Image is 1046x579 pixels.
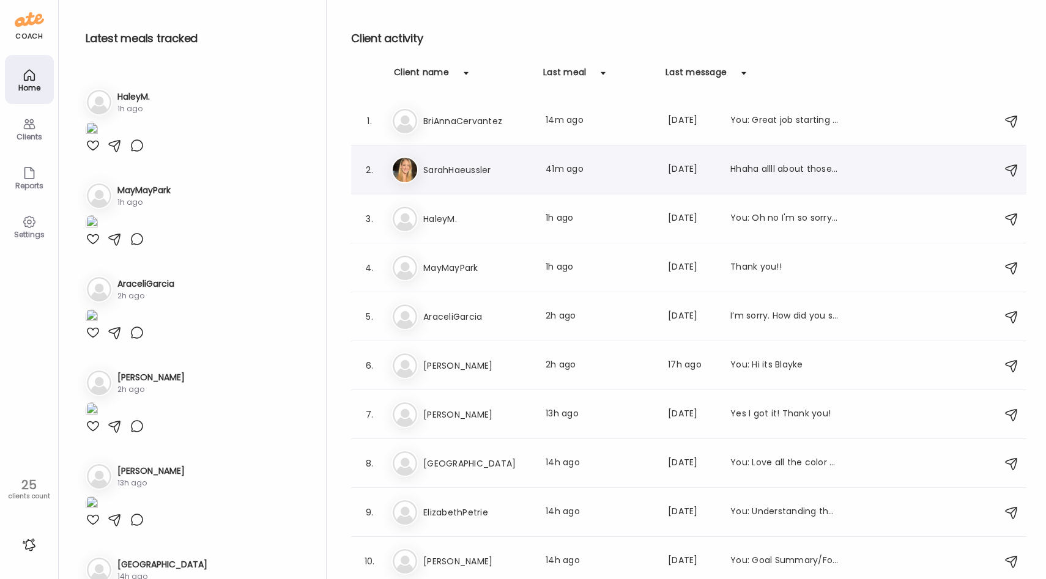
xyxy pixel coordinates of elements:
[362,407,377,422] div: 7.
[117,103,150,114] div: 1h ago
[730,554,838,569] div: You: Goal Summary/Focus - continue consistently logging and getting acclimated to this App! - hit...
[546,260,653,275] div: 1h ago
[546,407,653,422] div: 13h ago
[668,260,716,275] div: [DATE]
[7,182,51,190] div: Reports
[87,464,111,489] img: bg-avatar-default.svg
[15,31,43,42] div: coach
[393,402,417,427] img: bg-avatar-default.svg
[423,309,531,324] h3: AraceliGarcia
[668,505,716,520] div: [DATE]
[4,478,54,492] div: 25
[423,407,531,422] h3: [PERSON_NAME]
[87,277,111,301] img: bg-avatar-default.svg
[117,197,171,208] div: 1h ago
[15,10,44,29] img: ate
[86,122,98,138] img: images%2FnqEos4dlPfU1WAEMgzCZDTUbVOs2%2FINtoSmoL6YBjdMO3h04k%2FFfT9qKFvjoBtDGraavf8_1080
[86,496,98,512] img: images%2FyTknXZGv9KTAx1NC0SnWujXAvWt1%2FXvcjG3G5kA87jeQ16jh5%2FQ3CH8WCd5nMhwsQcIO6Q_1080
[423,163,531,177] h3: SarahHaeussler
[7,84,51,92] div: Home
[117,465,185,478] h3: [PERSON_NAME]
[393,500,417,525] img: bg-avatar-default.svg
[86,29,306,48] h2: Latest meals tracked
[546,358,653,373] div: 2h ago
[117,384,185,395] div: 2h ago
[543,66,586,86] div: Last meal
[87,183,111,208] img: bg-avatar-default.svg
[393,353,417,378] img: bg-avatar-default.svg
[423,505,531,520] h3: ElizabethPetrie
[666,66,727,86] div: Last message
[394,66,449,86] div: Client name
[546,212,653,226] div: 1h ago
[730,212,838,226] div: You: Oh no I'm so sorry to hear about your stomach issues!! I am glad you are feeling better
[362,358,377,373] div: 6.
[668,554,716,569] div: [DATE]
[362,114,377,128] div: 1.
[668,358,716,373] div: 17h ago
[423,212,531,226] h3: HaleyM.
[668,456,716,471] div: [DATE]
[86,215,98,232] img: images%2FNyLf4wViYihQqkpcQ3efeS4lZeI2%2FMvQgmaim4Acpi5hcVDij%2FyLwEtiuIbhMVxTm2jGn6_1080
[668,163,716,177] div: [DATE]
[393,109,417,133] img: bg-avatar-default.svg
[546,456,653,471] div: 14h ago
[362,260,377,275] div: 4.
[668,407,716,422] div: [DATE]
[362,456,377,471] div: 8.
[117,290,174,301] div: 2h ago
[86,402,98,419] img: images%2FgPre79bsVTemCw4rDKqbExqSfV73%2FOsfKYSKe9XHWWdaHnAFx%2FbOcp0v4LegUEKttC7XMf_1080
[393,304,417,329] img: bg-avatar-default.svg
[87,90,111,114] img: bg-avatar-default.svg
[362,554,377,569] div: 10.
[730,505,838,520] div: You: Understanding the BIG three macros, Ate Food App, nutrition education, ordering mindfully, l...
[730,163,838,177] div: Hhaha allll about those veggies and carbs!! I have the best teacher!!
[393,207,417,231] img: bg-avatar-default.svg
[730,260,838,275] div: Thank you!!
[393,158,417,182] img: avatars%2FeuW4ehXdTjTQwoR7NFNaLRurhjQ2
[117,371,185,384] h3: [PERSON_NAME]
[668,212,716,226] div: [DATE]
[546,309,653,324] div: 2h ago
[393,549,417,573] img: bg-avatar-default.svg
[730,309,838,324] div: I’m sorry. How did you say to add the screenshot of my zones from my workout on this app?
[393,256,417,280] img: bg-avatar-default.svg
[423,358,531,373] h3: [PERSON_NAME]
[423,456,531,471] h3: [GEOGRAPHIC_DATA]
[117,558,207,571] h3: [GEOGRAPHIC_DATA]
[117,478,185,489] div: 13h ago
[730,456,838,471] div: You: Love all the color on your plates!
[546,505,653,520] div: 14h ago
[730,407,838,422] div: Yes I got it! Thank you!
[393,451,417,476] img: bg-avatar-default.svg
[546,163,653,177] div: 41m ago
[423,260,531,275] h3: MayMayPark
[730,358,838,373] div: You: Hi its Blayke
[87,371,111,395] img: bg-avatar-default.svg
[4,492,54,501] div: clients count
[7,230,51,238] div: Settings
[86,309,98,325] img: images%2FI992yAkt0JaMCj4l9DDqiKaQVSu2%2FinCxDnMHrRnDfhz71ffA%2F6ZPNPMBnZoqit2B3JS6y_1080
[117,90,150,103] h3: HaleyM.
[668,114,716,128] div: [DATE]
[362,212,377,226] div: 3.
[362,163,377,177] div: 2.
[117,184,171,197] h3: MayMayPark
[362,309,377,324] div: 5.
[423,554,531,569] h3: [PERSON_NAME]
[423,114,531,128] h3: BriAnnaCervantez
[546,554,653,569] div: 14h ago
[351,29,1026,48] h2: Client activity
[730,114,838,128] div: You: Great job starting to log your food!
[117,278,174,290] h3: AraceliGarcia
[546,114,653,128] div: 14m ago
[7,133,51,141] div: Clients
[668,309,716,324] div: [DATE]
[362,505,377,520] div: 9.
